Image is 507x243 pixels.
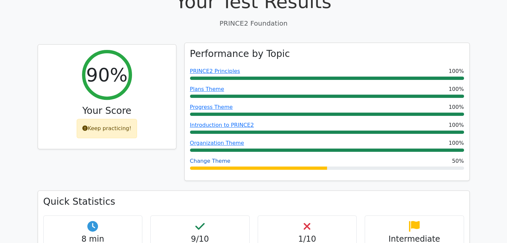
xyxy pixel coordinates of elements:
[190,86,224,92] a: Plans Theme
[452,157,464,165] span: 50%
[43,196,464,207] h3: Quick Statistics
[190,158,231,164] a: Change Theme
[190,104,233,110] a: Progress Theme
[449,85,464,93] span: 100%
[449,67,464,75] span: 100%
[449,121,464,129] span: 100%
[190,68,240,74] a: PRINCE2 Principles
[190,122,254,128] a: Introduction to PRINCE2
[449,103,464,111] span: 100%
[38,18,470,28] p: PRINCE2 Foundation
[190,48,290,60] h3: Performance by Topic
[86,64,127,86] h2: 90%
[190,140,244,146] a: Organization Theme
[43,105,171,117] h3: Your Score
[77,119,137,138] div: Keep practicing!
[449,139,464,147] span: 100%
